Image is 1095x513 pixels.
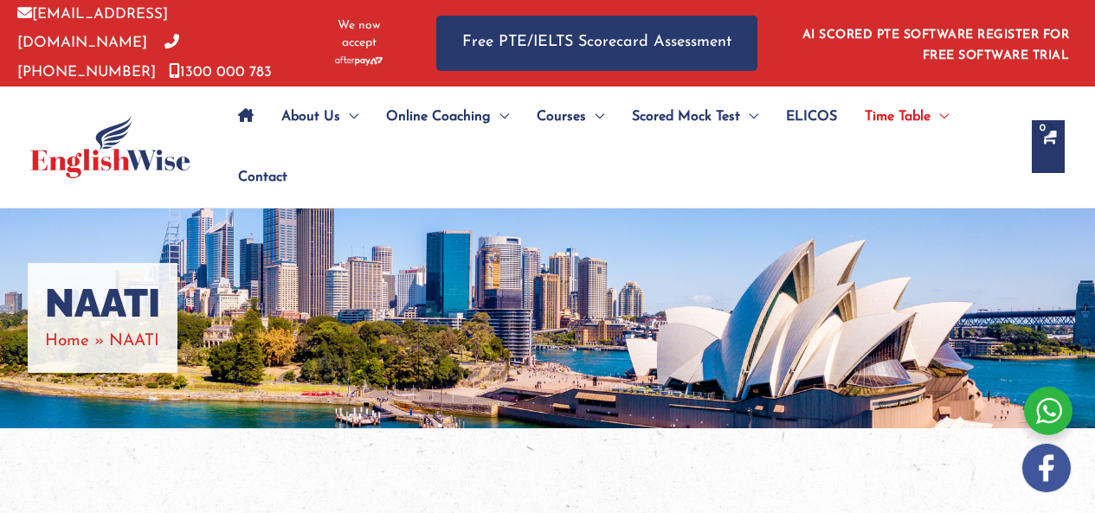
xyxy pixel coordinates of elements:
[340,87,358,147] span: Menu Toggle
[792,15,1078,71] aside: Header Widget 1
[586,87,604,147] span: Menu Toggle
[30,116,190,178] img: cropped-ew-logo
[267,87,372,147] a: About UsMenu Toggle
[224,147,287,208] a: Contact
[45,280,160,327] h1: NAATI
[238,147,287,208] span: Contact
[45,333,89,349] a: Home
[865,87,931,147] span: Time Table
[17,7,168,50] a: [EMAIL_ADDRESS][DOMAIN_NAME]
[169,65,272,80] a: 1300 000 783
[17,35,179,79] a: [PHONE_NUMBER]
[523,87,618,147] a: CoursesMenu Toggle
[931,87,949,147] span: Menu Toggle
[372,87,523,147] a: Online CoachingMenu Toggle
[436,16,757,70] a: Free PTE/IELTS Scorecard Assessment
[537,87,586,147] span: Courses
[740,87,758,147] span: Menu Toggle
[491,87,509,147] span: Menu Toggle
[109,333,159,349] span: NAATI
[618,87,772,147] a: Scored Mock TestMenu Toggle
[772,87,851,147] a: ELICOS
[1022,444,1071,492] img: white-facebook.png
[802,29,1070,62] a: AI SCORED PTE SOFTWARE REGISTER FOR FREE SOFTWARE TRIAL
[786,87,837,147] span: ELICOS
[632,87,740,147] span: Scored Mock Test
[45,327,160,356] nav: Breadcrumbs
[386,87,491,147] span: Online Coaching
[224,87,1014,208] nav: Site Navigation: Main Menu
[851,87,963,147] a: Time TableMenu Toggle
[281,87,340,147] span: About Us
[325,17,393,52] span: We now accept
[1032,120,1065,173] a: View Shopping Cart, empty
[335,56,383,66] img: Afterpay-Logo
